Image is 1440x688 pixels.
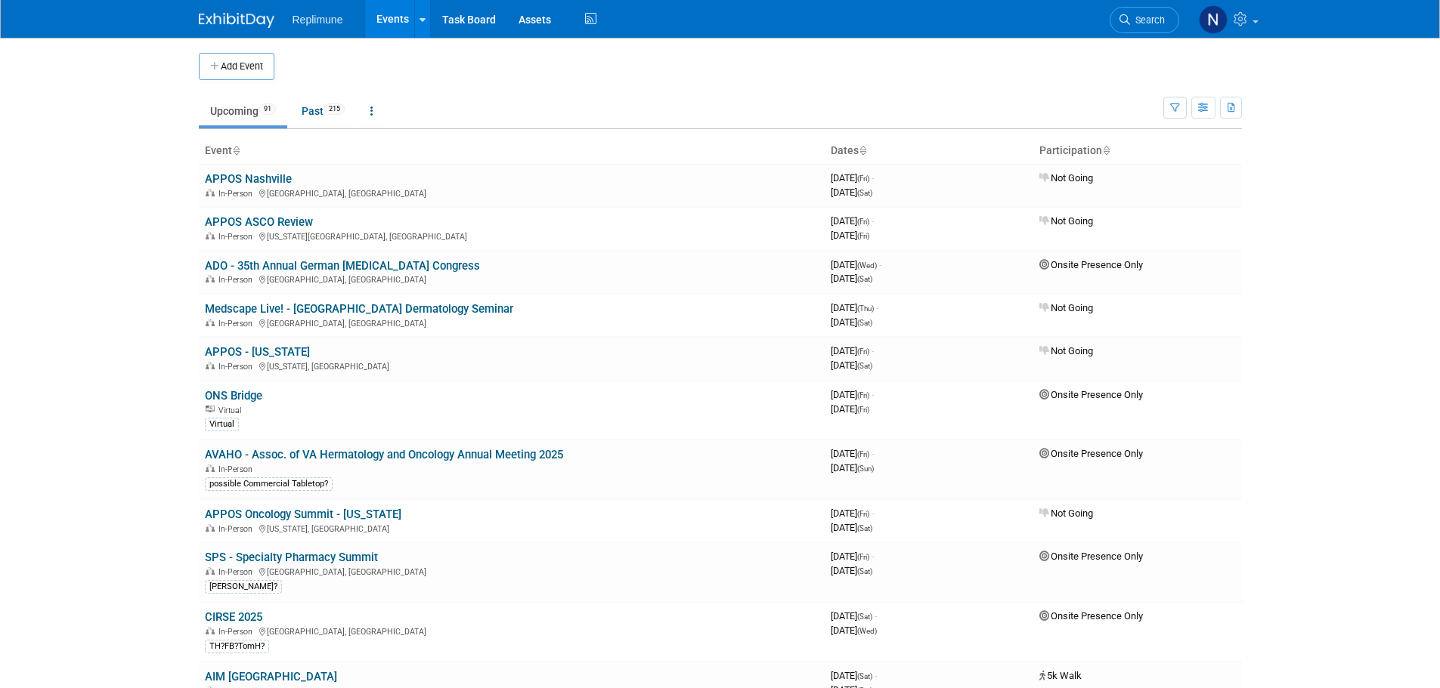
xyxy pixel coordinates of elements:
a: Sort by Start Date [859,144,866,156]
span: [DATE] [831,551,874,562]
span: [DATE] [831,522,872,533]
a: Search [1110,7,1179,33]
span: [DATE] [831,389,874,400]
span: Not Going [1039,345,1093,356]
span: - [872,508,874,519]
span: [DATE] [831,187,872,198]
span: [DATE] [831,172,874,184]
span: In-Person [218,189,257,199]
a: Sort by Participation Type [1102,144,1110,156]
img: In-Person Event [206,464,215,472]
span: - [876,302,878,313]
span: Onsite Presence Only [1039,259,1143,270]
span: (Fri) [857,450,869,458]
span: 5k Walk [1039,670,1082,681]
span: (Sat) [857,319,872,327]
span: - [872,172,874,184]
span: In-Person [218,567,257,577]
div: [US_STATE][GEOGRAPHIC_DATA], [GEOGRAPHIC_DATA] [205,230,819,242]
span: - [872,551,874,562]
a: ADO - 35th Annual German [MEDICAL_DATA] Congress [205,259,480,273]
span: Onsite Presence Only [1039,610,1143,622]
th: Event [199,138,825,164]
span: [DATE] [831,259,881,270]
span: (Fri) [857,347,869,356]
img: Nicole Schaeffner [1199,5,1228,34]
a: Upcoming91 [199,97,287,125]
div: Virtual [205,418,239,431]
span: Onsite Presence Only [1039,551,1143,562]
span: (Sat) [857,672,872,680]
span: (Sat) [857,612,872,621]
span: (Fri) [857,406,869,414]
div: [GEOGRAPHIC_DATA], [GEOGRAPHIC_DATA] [205,187,819,199]
span: (Thu) [857,304,874,313]
div: [PERSON_NAME]? [205,580,282,594]
span: - [875,610,877,622]
div: TH?FB?TomH? [205,640,269,653]
img: In-Person Event [206,362,215,369]
a: ONS Bridge [205,389,262,403]
span: [DATE] [831,508,874,519]
th: Participation [1033,138,1242,164]
th: Dates [825,138,1033,164]
span: (Sat) [857,189,872,197]
a: AIM [GEOGRAPHIC_DATA] [205,670,337,683]
img: In-Person Event [206,567,215,575]
span: Onsite Presence Only [1039,389,1143,400]
span: (Sun) [857,464,874,473]
span: [DATE] [831,273,872,284]
span: (Fri) [857,232,869,240]
a: SPS - Specialty Pharmacy Summit [205,551,378,564]
span: (Sat) [857,524,872,532]
span: - [872,448,874,459]
span: [DATE] [831,448,874,459]
img: ExhibitDay [199,13,274,28]
span: Replimune [293,14,343,26]
img: In-Person Event [206,319,215,326]
span: [DATE] [831,625,877,636]
span: (Sat) [857,362,872,370]
span: [DATE] [831,302,878,313]
span: [DATE] [831,359,872,371]
span: In-Person [218,362,257,372]
img: In-Person Event [206,627,215,634]
span: [DATE] [831,215,874,227]
span: (Fri) [857,174,869,183]
span: Not Going [1039,508,1093,519]
span: [DATE] [831,462,874,474]
a: CIRSE 2025 [205,610,262,624]
span: Search [1130,14,1165,26]
span: [DATE] [831,230,869,241]
div: [US_STATE], [GEOGRAPHIC_DATA] [205,359,819,372]
div: possible Commercial Tabletop? [205,477,333,491]
a: Sort by Event Name [232,144,240,156]
a: APPOS - [US_STATE] [205,345,310,359]
span: 215 [324,103,345,115]
span: Virtual [218,406,246,415]
span: In-Person [218,627,257,637]
span: - [879,259,881,270]
a: Past215 [290,97,356,125]
a: Medscape Live! - [GEOGRAPHIC_DATA] Dermatology Seminar [205,302,513,316]
span: In-Person [218,319,257,329]
img: Virtual Event [206,406,215,413]
span: (Wed) [857,627,877,635]
button: Add Event [199,53,274,80]
span: In-Person [218,275,257,285]
span: (Wed) [857,261,877,270]
span: [DATE] [831,565,872,576]
span: - [872,215,874,227]
span: In-Person [218,232,257,242]
span: - [872,389,874,400]
span: (Fri) [857,391,869,400]
img: In-Person Event [206,189,215,196]
img: In-Person Event [206,232,215,239]
span: 91 [259,103,276,115]
span: (Fri) [857,553,869,561]
span: (Sat) [857,275,872,283]
div: [GEOGRAPHIC_DATA], [GEOGRAPHIC_DATA] [205,273,819,285]
span: [DATE] [831,345,874,356]
img: In-Person Event [206,275,215,282]
a: AVAHO - Assoc. of VA Hermatology and Oncology Annual Meeting 2025 [205,448,563,461]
